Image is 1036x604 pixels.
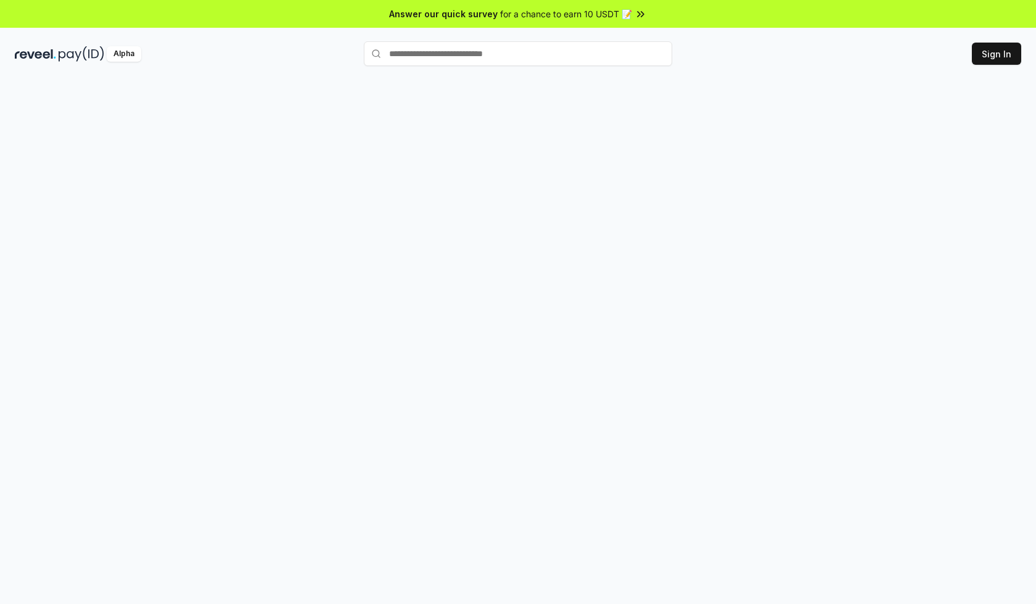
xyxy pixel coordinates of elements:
[107,46,141,62] div: Alpha
[15,46,56,62] img: reveel_dark
[59,46,104,62] img: pay_id
[389,7,498,20] span: Answer our quick survey
[972,43,1021,65] button: Sign In
[500,7,632,20] span: for a chance to earn 10 USDT 📝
